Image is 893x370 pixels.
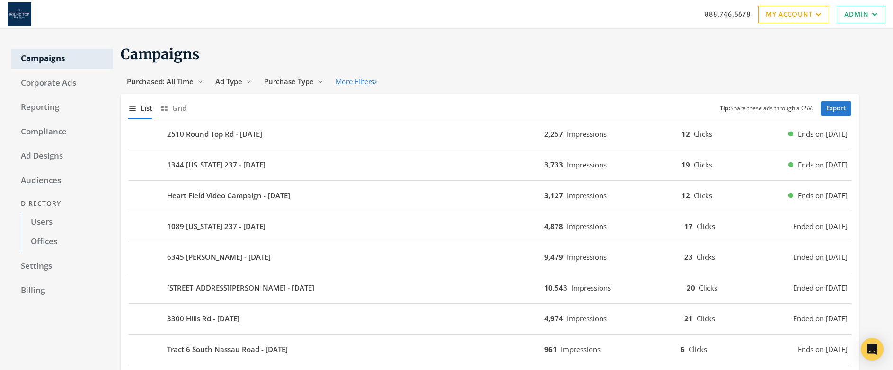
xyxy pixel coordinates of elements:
a: 888.746.5678 [705,9,751,19]
span: Clicks [697,221,715,231]
span: Impressions [567,191,607,200]
a: Billing [11,281,113,300]
button: Tract 6 South Nassau Road - [DATE]961Impressions6ClicksEnds on [DATE] [128,338,851,361]
span: Grid [172,103,186,114]
span: Clicks [697,314,715,323]
span: Clicks [694,160,712,169]
span: Clicks [699,283,717,292]
span: Impressions [571,283,611,292]
span: Impressions [567,129,607,139]
b: 961 [544,344,557,354]
b: 4,878 [544,221,563,231]
b: Heart Field Video Campaign - [DATE] [167,190,290,201]
b: 1089 [US_STATE] 237 - [DATE] [167,221,265,232]
b: 3300 Hills Rd - [DATE] [167,313,239,324]
span: Ad Type [215,77,242,86]
a: Corporate Ads [11,73,113,93]
b: [STREET_ADDRESS][PERSON_NAME] - [DATE] [167,282,314,293]
button: Grid [160,98,186,118]
a: Users [21,212,113,232]
span: Ended on [DATE] [793,221,848,232]
button: Purchase Type [258,73,329,90]
span: Ends on [DATE] [798,344,848,355]
span: Impressions [567,314,607,323]
b: 2510 Round Top Rd - [DATE] [167,129,262,140]
span: Ended on [DATE] [793,282,848,293]
b: 1344 [US_STATE] 237 - [DATE] [167,159,265,170]
b: 23 [684,252,693,262]
div: Open Intercom Messenger [861,338,884,361]
b: 3,127 [544,191,563,200]
span: List [141,103,152,114]
small: Share these ads through a CSV. [720,104,813,113]
span: Purchase Type [264,77,314,86]
a: Admin [837,6,885,23]
button: [STREET_ADDRESS][PERSON_NAME] - [DATE]10,543Impressions20ClicksEnded on [DATE] [128,277,851,300]
a: Ad Designs [11,146,113,166]
span: Ends on [DATE] [798,129,848,140]
a: Audiences [11,171,113,191]
button: 3300 Hills Rd - [DATE]4,974Impressions21ClicksEnded on [DATE] [128,308,851,330]
a: My Account [758,6,829,23]
b: 12 [681,129,690,139]
span: Impressions [567,160,607,169]
a: Reporting [11,97,113,117]
div: Directory [11,195,113,212]
button: Purchased: All Time [121,73,209,90]
b: 6345 [PERSON_NAME] - [DATE] [167,252,271,263]
span: Clicks [694,191,712,200]
b: 12 [681,191,690,200]
img: Adwerx [8,2,31,26]
b: 4,974 [544,314,563,323]
span: Campaigns [121,45,200,63]
button: 1344 [US_STATE] 237 - [DATE]3,733Impressions19ClicksEnds on [DATE] [128,154,851,176]
button: Ad Type [209,73,258,90]
button: More Filters [329,73,383,90]
b: 10,543 [544,283,567,292]
span: Ended on [DATE] [793,313,848,324]
b: 20 [687,283,695,292]
a: Compliance [11,122,113,142]
span: Clicks [694,129,712,139]
button: 6345 [PERSON_NAME] - [DATE]9,479Impressions23ClicksEnded on [DATE] [128,246,851,269]
span: Ends on [DATE] [798,159,848,170]
span: Clicks [697,252,715,262]
b: Tract 6 South Nassau Road - [DATE] [167,344,288,355]
a: Offices [21,232,113,252]
span: Ended on [DATE] [793,252,848,263]
b: 6 [681,344,685,354]
button: 1089 [US_STATE] 237 - [DATE]4,878Impressions17ClicksEnded on [DATE] [128,215,851,238]
span: Purchased: All Time [127,77,194,86]
button: 2510 Round Top Rd - [DATE]2,257Impressions12ClicksEnds on [DATE] [128,123,851,146]
span: Impressions [561,344,601,354]
b: Tip: [720,104,730,112]
a: Export [821,101,851,116]
button: Heart Field Video Campaign - [DATE]3,127Impressions12ClicksEnds on [DATE] [128,185,851,207]
b: 9,479 [544,252,563,262]
b: 19 [681,160,690,169]
b: 3,733 [544,160,563,169]
b: 17 [684,221,693,231]
span: Ends on [DATE] [798,190,848,201]
span: Clicks [689,344,707,354]
a: Settings [11,256,113,276]
span: Impressions [567,252,607,262]
span: Impressions [567,221,607,231]
a: Campaigns [11,49,113,69]
button: List [128,98,152,118]
b: 2,257 [544,129,563,139]
b: 21 [684,314,693,323]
